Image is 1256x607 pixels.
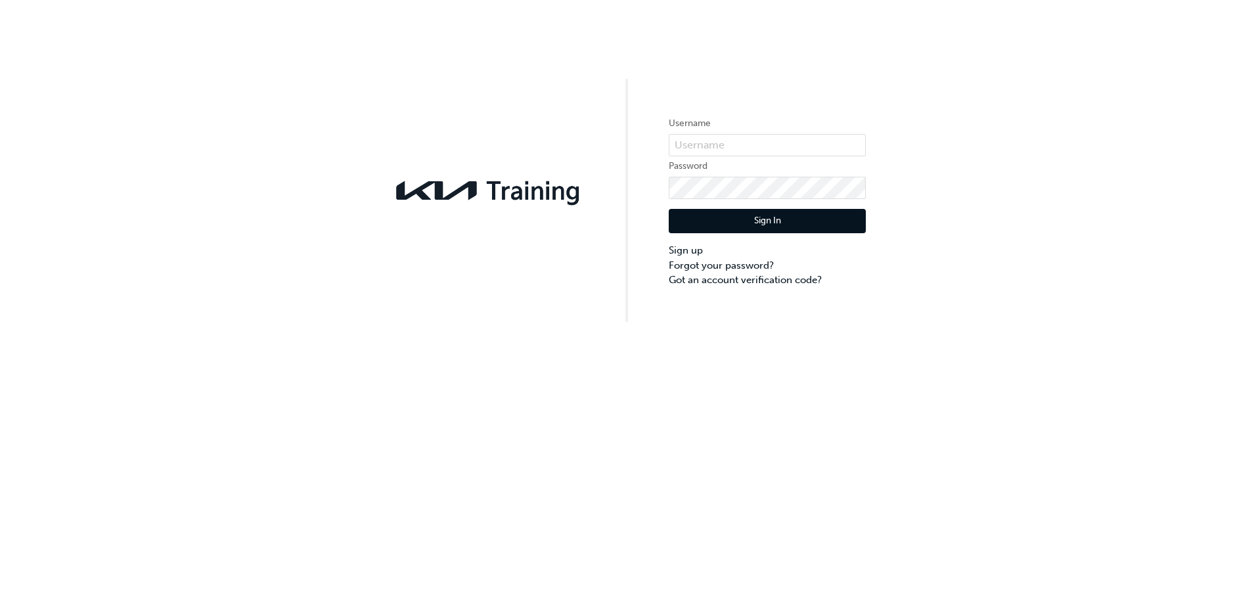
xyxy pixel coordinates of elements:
label: Password [669,158,866,174]
label: Username [669,116,866,131]
a: Forgot your password? [669,258,866,273]
img: kia-training [390,173,587,208]
a: Got an account verification code? [669,273,866,288]
a: Sign up [669,243,866,258]
button: Sign In [669,209,866,234]
input: Username [669,134,866,156]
